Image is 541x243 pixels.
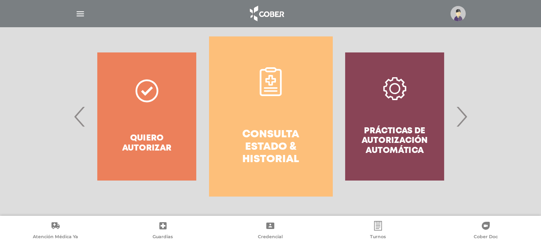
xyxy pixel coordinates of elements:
img: Cober_menu-lines-white.svg [75,9,85,19]
span: Next [454,95,469,138]
span: Turnos [370,234,386,241]
a: Atención Médica Ya [2,221,109,241]
a: Credencial [217,221,324,241]
a: Cober Doc [432,221,539,241]
span: Cober Doc [474,234,498,241]
img: logo_cober_home-white.png [245,4,288,23]
a: Turnos [324,221,432,241]
img: profile-placeholder.svg [450,6,466,21]
a: Consulta estado & historial [209,36,333,197]
span: Credencial [258,234,283,241]
span: Previous [72,95,88,138]
h4: Consulta estado & historial [223,129,318,166]
span: Atención Médica Ya [33,234,78,241]
span: Guardias [153,234,173,241]
a: Guardias [109,221,217,241]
